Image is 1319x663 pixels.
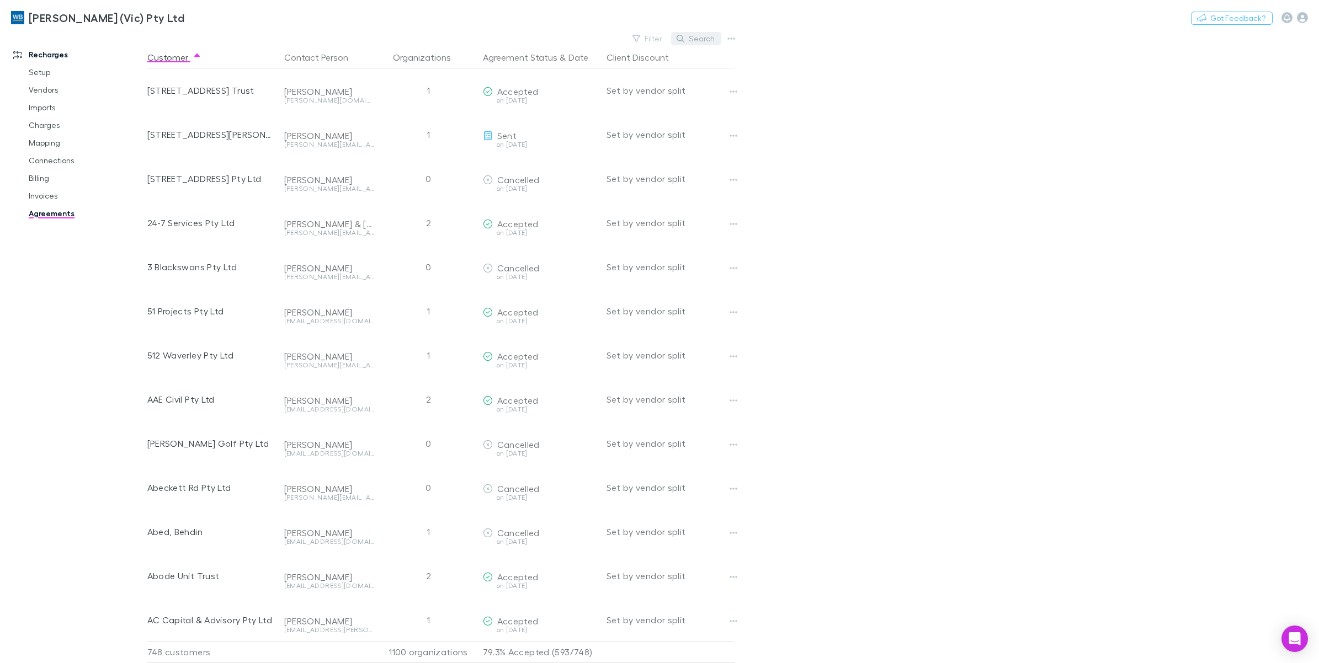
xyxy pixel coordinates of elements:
button: Client Discount [607,46,682,68]
div: 0 [379,245,478,289]
div: 2 [379,201,478,245]
div: on [DATE] [483,494,598,501]
div: 0 [379,157,478,201]
div: Set by vendor split [607,421,735,466]
div: 1 [379,289,478,333]
a: Billing [18,169,156,187]
span: Cancelled [497,174,540,185]
div: 1100 organizations [379,641,478,663]
h3: [PERSON_NAME] (Vic) Pty Ltd [29,11,184,24]
div: Set by vendor split [607,113,735,157]
div: Abeckett Rd Pty Ltd [147,466,275,510]
div: [EMAIL_ADDRESS][DOMAIN_NAME] [284,538,375,545]
span: Accepted [497,616,539,626]
div: on [DATE] [483,362,598,368]
div: [PERSON_NAME] [284,174,375,185]
div: on [DATE] [483,274,598,280]
div: on [DATE] [483,318,598,324]
div: 3 Blackswans Pty Ltd [147,245,275,289]
div: [PERSON_NAME] [284,307,375,318]
div: Set by vendor split [607,377,735,421]
div: & [483,46,598,68]
div: [PERSON_NAME] [284,439,375,450]
div: [PERSON_NAME] & [PERSON_NAME] [284,218,375,229]
div: Set by vendor split [607,68,735,113]
span: Accepted [497,571,539,582]
button: Filter [627,32,669,45]
a: Charges [18,116,156,134]
div: [STREET_ADDRESS][PERSON_NAME] Pty Ltd [147,113,275,157]
div: [PERSON_NAME] Golf Pty Ltd [147,421,275,466]
div: AC Capital & Advisory Pty Ltd [147,598,275,642]
div: 1 [379,510,478,554]
span: Cancelled [497,483,540,494]
div: 51 Projects Pty Ltd [147,289,275,333]
p: 79.3% Accepted (593/748) [483,641,598,662]
div: Set by vendor split [607,333,735,377]
div: [PERSON_NAME][DOMAIN_NAME][EMAIL_ADDRESS][PERSON_NAME][DOMAIN_NAME] [284,97,375,104]
div: on [DATE] [483,141,598,148]
div: Abode Unit Trust [147,554,275,598]
div: Abed, Behdin [147,510,275,554]
div: [PERSON_NAME][EMAIL_ADDRESS][DOMAIN_NAME] [284,229,375,236]
span: Accepted [497,218,539,229]
span: Accepted [497,307,539,317]
div: Set by vendor split [607,510,735,554]
div: [PERSON_NAME] [284,263,375,274]
div: on [DATE] [483,185,598,192]
div: Set by vendor split [607,289,735,333]
div: 748 customers [147,641,280,663]
div: [PERSON_NAME] [284,571,375,582]
a: Imports [18,99,156,116]
div: 24-7 Services Pty Ltd [147,201,275,245]
a: Invoices [18,187,156,205]
div: 1 [379,333,478,377]
div: [PERSON_NAME] [284,616,375,627]
div: on [DATE] [483,582,598,589]
div: 2 [379,554,478,598]
a: Vendors [18,81,156,99]
button: Customer [147,46,201,68]
div: on [DATE] [483,627,598,633]
div: [EMAIL_ADDRESS][DOMAIN_NAME] [284,450,375,457]
button: Organizations [393,46,464,68]
img: William Buck (Vic) Pty Ltd's Logo [11,11,24,24]
div: [STREET_ADDRESS] Pty Ltd [147,157,275,201]
div: Set by vendor split [607,554,735,598]
div: [EMAIL_ADDRESS][DOMAIN_NAME] [284,582,375,589]
div: [PERSON_NAME] [284,527,375,538]
div: on [DATE] [483,450,598,457]
div: [EMAIL_ADDRESS][DOMAIN_NAME] [284,318,375,324]
a: Connections [18,152,156,169]
div: AAE Civil Pty Ltd [147,377,275,421]
a: Setup [18,63,156,81]
a: Agreements [18,205,156,222]
div: Set by vendor split [607,157,735,201]
span: Sent [497,130,517,141]
div: [PERSON_NAME][EMAIL_ADDRESS][DOMAIN_NAME] [284,185,375,192]
div: 512 Waverley Pty Ltd [147,333,275,377]
div: [PERSON_NAME][EMAIL_ADDRESS][DOMAIN_NAME] [284,362,375,368]
div: [PERSON_NAME] [284,483,375,494]
div: on [DATE] [483,406,598,413]
span: Cancelled [497,527,540,538]
div: [PERSON_NAME] [284,130,375,141]
button: Agreement Status [483,46,557,68]
button: Got Feedback? [1191,12,1273,25]
div: [PERSON_NAME] [284,86,375,97]
a: [PERSON_NAME] (Vic) Pty Ltd [4,4,191,31]
div: 0 [379,421,478,466]
div: [PERSON_NAME][EMAIL_ADDRESS][PERSON_NAME][DOMAIN_NAME] [284,141,375,148]
div: Set by vendor split [607,466,735,510]
span: Accepted [497,351,539,361]
div: Set by vendor split [607,245,735,289]
div: 1 [379,113,478,157]
div: [PERSON_NAME] [284,395,375,406]
div: on [DATE] [483,538,598,545]
div: 1 [379,598,478,642]
span: Accepted [497,86,539,97]
a: Recharges [2,46,156,63]
div: on [DATE] [483,229,598,236]
span: Cancelled [497,263,540,273]
a: Mapping [18,134,156,152]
